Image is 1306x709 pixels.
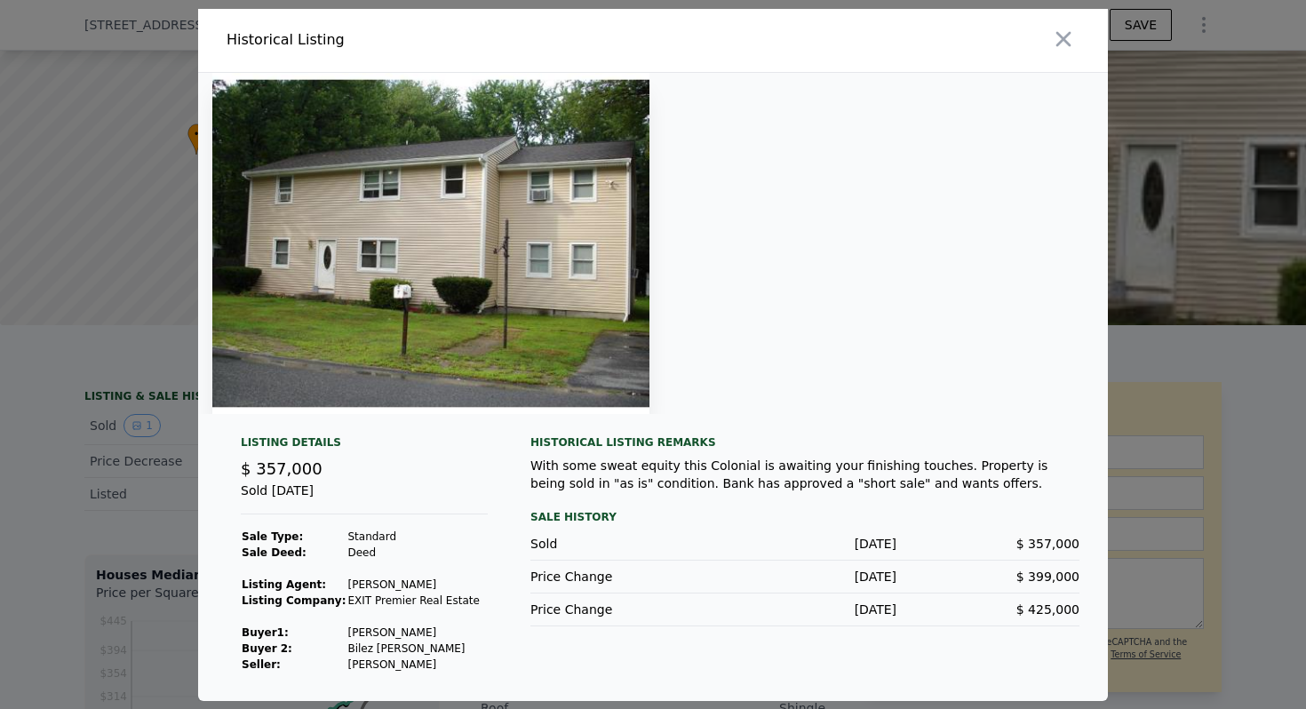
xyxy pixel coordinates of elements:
strong: Buyer 1 : [242,626,289,639]
strong: Sale Deed: [242,546,307,559]
span: $ 425,000 [1016,602,1079,617]
div: Historical Listing [227,29,646,51]
span: $ 357,000 [241,459,323,478]
span: $ 399,000 [1016,570,1079,584]
div: [DATE] [713,535,896,553]
td: Standard [346,529,480,545]
div: [DATE] [713,568,896,586]
div: Price Change [530,601,713,618]
div: Sale History [530,506,1079,528]
td: EXIT Premier Real Estate [346,593,480,609]
td: Bilez [PERSON_NAME] [346,641,480,657]
div: Historical Listing remarks [530,435,1079,450]
div: Sold [DATE] [241,482,488,514]
img: Property Img [212,73,649,414]
strong: Buyer 2: [242,642,292,655]
div: Price Change [530,568,713,586]
td: [PERSON_NAME] [346,625,480,641]
div: Sold [530,535,713,553]
strong: Listing Agent: [242,578,326,591]
strong: Seller : [242,658,281,671]
td: [PERSON_NAME] [346,577,480,593]
td: Deed [346,545,480,561]
div: Listing Details [241,435,488,457]
strong: Listing Company: [242,594,346,607]
strong: Sale Type: [242,530,303,543]
div: With some sweat equity this Colonial is awaiting your finishing touches. Property is being sold i... [530,457,1079,492]
td: [PERSON_NAME] [346,657,480,673]
div: [DATE] [713,601,896,618]
span: $ 357,000 [1016,537,1079,551]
